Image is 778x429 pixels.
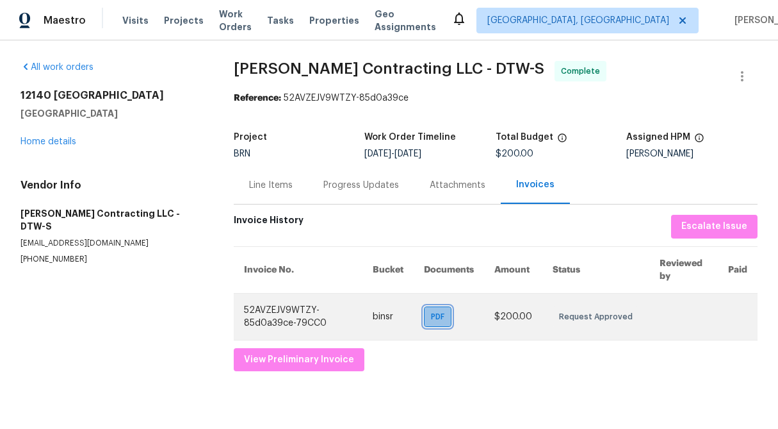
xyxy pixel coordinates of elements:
h2: 12140 [GEOGRAPHIC_DATA] [20,89,203,102]
span: [GEOGRAPHIC_DATA], [GEOGRAPHIC_DATA] [487,14,669,27]
span: Request Approved [559,310,638,323]
span: [DATE] [394,149,421,158]
th: Amount [484,246,542,293]
h5: Work Order Timeline [364,133,456,142]
span: [PERSON_NAME] Contracting LLC - DTW-S [234,61,544,76]
span: Tasks [267,16,294,25]
div: 52AVZEJV9WTZY-85d0a39ce [234,92,758,105]
span: [DATE] [364,149,391,158]
span: Projects [164,14,204,27]
th: Bucket [362,246,414,293]
h5: Assigned HPM [626,133,690,142]
h5: [PERSON_NAME] Contracting LLC - DTW-S [20,207,203,233]
button: Escalate Issue [671,215,758,239]
span: Visits [122,14,149,27]
span: Complete [561,65,605,78]
span: View Preliminary Invoice [244,352,354,368]
div: Progress Updates [323,179,399,192]
b: Reference: [234,94,281,103]
div: [PERSON_NAME] [626,149,758,158]
span: - [364,149,421,158]
td: 52AVZEJV9WTZY-85d0a39ce-79CC0 [234,293,362,340]
a: Home details [20,137,76,146]
span: Escalate Issue [681,219,747,235]
h4: Vendor Info [20,179,203,192]
span: The hpm assigned to this work order. [694,133,704,149]
h5: Project [234,133,267,142]
span: Work Orders [219,8,252,33]
span: Maestro [44,14,86,27]
th: Reviewed by [649,246,718,293]
span: PDF [431,310,450,323]
span: $200.00 [494,312,532,321]
th: Status [542,246,649,293]
div: PDF [424,307,451,327]
th: Invoice No. [234,246,362,293]
td: binsr [362,293,414,340]
span: Properties [309,14,359,27]
div: Line Items [249,179,293,192]
div: Invoices [516,178,555,191]
div: Attachments [430,179,485,192]
th: Paid [718,246,758,293]
span: Geo Assignments [375,8,436,33]
a: All work orders [20,63,93,72]
p: [PHONE_NUMBER] [20,254,203,265]
span: BRN [234,149,250,158]
h5: Total Budget [496,133,553,142]
h6: Invoice History [234,215,304,232]
p: [EMAIL_ADDRESS][DOMAIN_NAME] [20,238,203,249]
span: The total cost of line items that have been proposed by Opendoor. This sum includes line items th... [557,133,567,149]
span: $200.00 [496,149,533,158]
button: View Preliminary Invoice [234,348,364,372]
th: Documents [414,246,484,293]
h5: [GEOGRAPHIC_DATA] [20,107,203,120]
